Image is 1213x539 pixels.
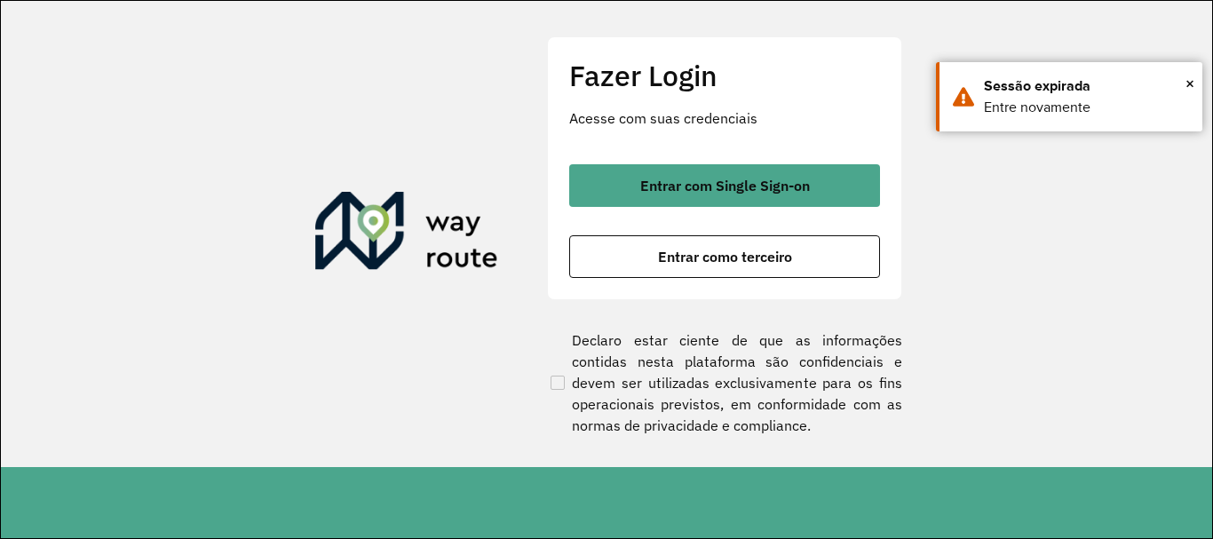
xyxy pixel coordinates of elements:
span: Entrar como terceiro [658,250,792,264]
span: Entrar com Single Sign-on [640,178,810,193]
img: Roteirizador AmbevTech [315,192,498,277]
p: Acesse com suas credenciais [569,107,880,129]
h2: Fazer Login [569,59,880,92]
div: Entre novamente [984,97,1189,118]
button: button [569,235,880,278]
div: Sessão expirada [984,75,1189,97]
button: button [569,164,880,207]
button: Close [1185,70,1194,97]
label: Declaro estar ciente de que as informações contidas nesta plataforma são confidenciais e devem se... [547,329,902,436]
span: × [1185,70,1194,97]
